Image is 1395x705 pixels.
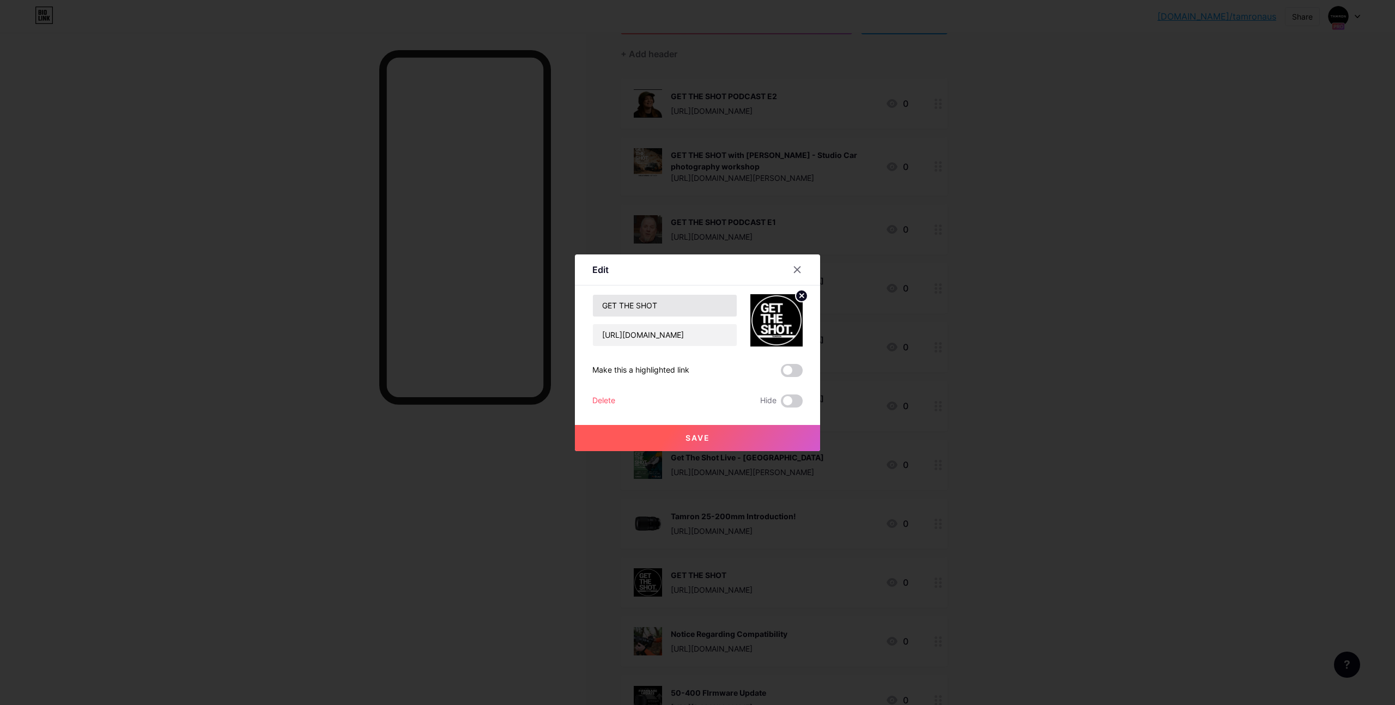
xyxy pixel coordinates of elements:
[592,263,609,276] div: Edit
[592,394,615,408] div: Delete
[686,433,710,442] span: Save
[575,425,820,451] button: Save
[760,394,777,408] span: Hide
[593,295,737,317] input: Title
[750,294,803,347] img: link_thumbnail
[593,324,737,346] input: URL
[592,364,689,377] div: Make this a highlighted link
